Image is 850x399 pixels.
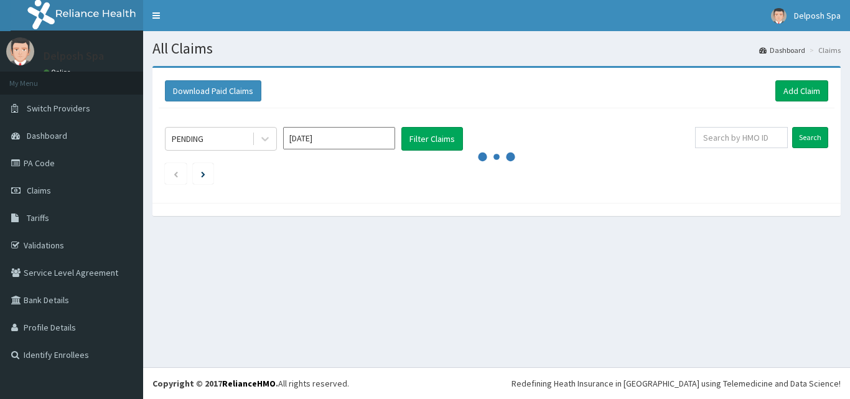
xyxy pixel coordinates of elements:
p: Delposh Spa [44,50,104,62]
span: Switch Providers [27,103,90,114]
footer: All rights reserved. [143,367,850,399]
span: Delposh Spa [794,10,841,21]
button: Filter Claims [401,127,463,151]
a: Next page [201,168,205,179]
a: RelianceHMO [222,378,276,389]
img: User Image [771,8,787,24]
a: Previous page [173,168,179,179]
h1: All Claims [152,40,841,57]
span: Tariffs [27,212,49,223]
button: Download Paid Claims [165,80,261,101]
span: Claims [27,185,51,196]
a: Dashboard [759,45,805,55]
input: Select Month and Year [283,127,395,149]
strong: Copyright © 2017 . [152,378,278,389]
input: Search by HMO ID [695,127,788,148]
svg: audio-loading [478,138,515,176]
span: Dashboard [27,130,67,141]
img: User Image [6,37,34,65]
div: PENDING [172,133,203,145]
div: Redefining Heath Insurance in [GEOGRAPHIC_DATA] using Telemedicine and Data Science! [511,377,841,390]
li: Claims [806,45,841,55]
a: Online [44,68,73,77]
input: Search [792,127,828,148]
a: Add Claim [775,80,828,101]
